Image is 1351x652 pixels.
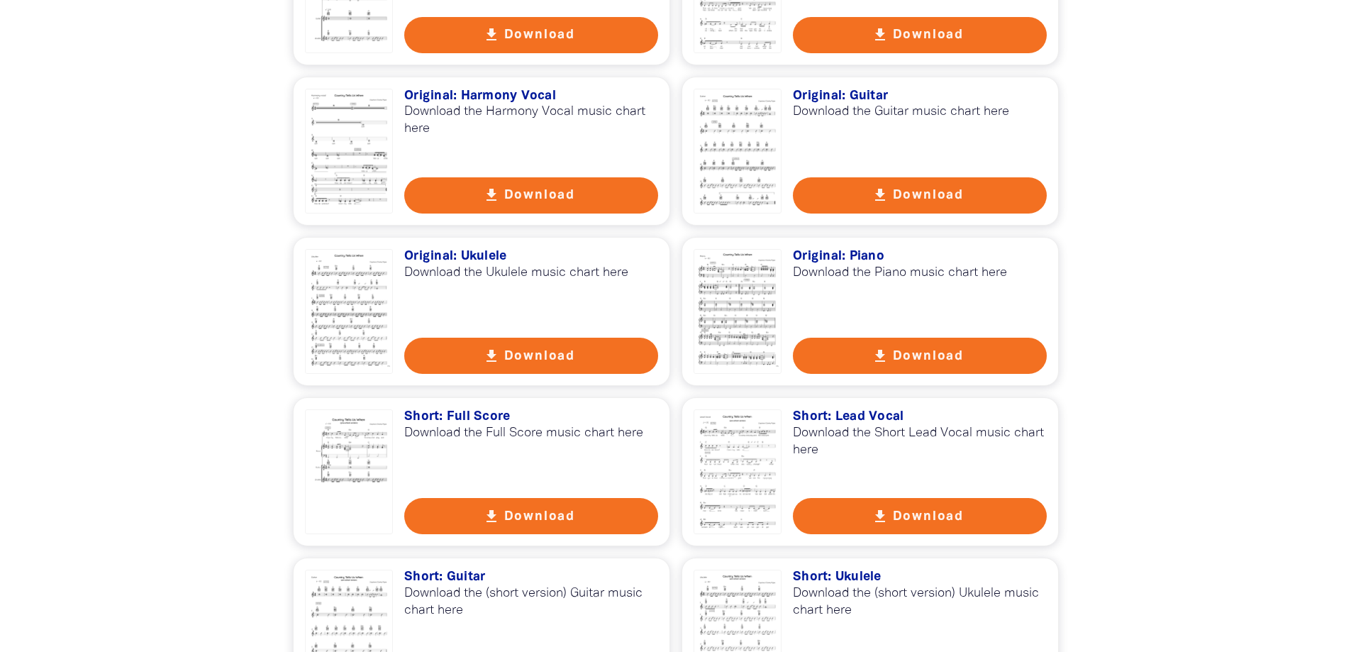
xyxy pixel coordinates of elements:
i: get_app [872,26,889,43]
h3: Short: Full Score [404,409,658,425]
button: get_app Download [793,17,1047,53]
h3: Short: Ukulele [793,570,1047,585]
button: get_app Download [404,17,658,53]
h3: Original: Ukulele [404,249,658,265]
i: get_app [483,508,500,525]
button: get_app Download [793,498,1047,534]
button: get_app Download [404,498,658,534]
button: get_app Download [404,338,658,374]
i: get_app [872,348,889,365]
i: get_app [872,187,889,204]
h3: Short: Lead Vocal [793,409,1047,425]
i: get_app [483,348,500,365]
button: get_app Download [793,338,1047,374]
h3: Short: Guitar [404,570,658,585]
i: get_app [483,26,500,43]
h3: Original: Harmony Vocal [404,89,658,104]
i: get_app [872,508,889,525]
button: get_app Download [793,177,1047,214]
h3: Original: Guitar [793,89,1047,104]
h3: Original: Piano [793,249,1047,265]
button: get_app Download [404,177,658,214]
i: get_app [483,187,500,204]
